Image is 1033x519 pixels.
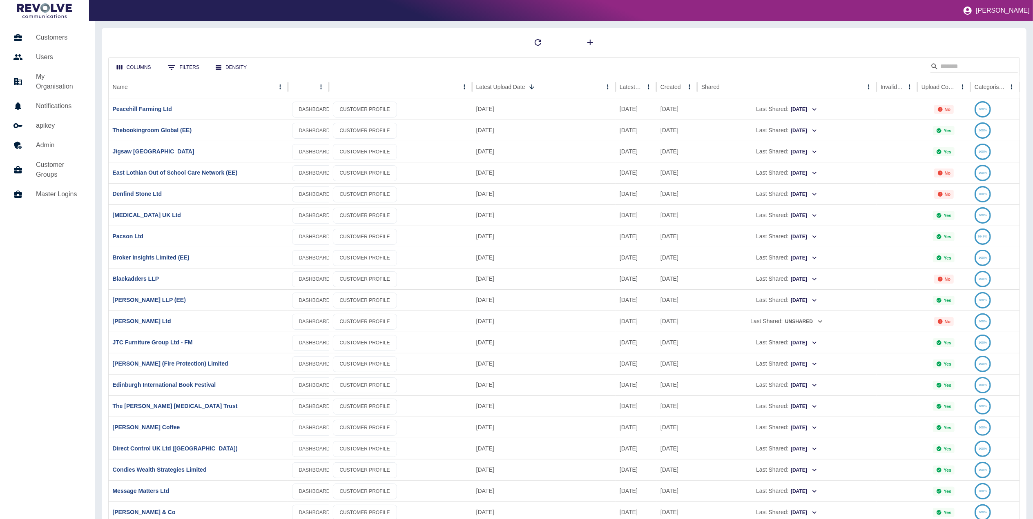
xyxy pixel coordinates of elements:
div: Latest Upload Date [476,84,525,90]
div: 02 Oct 2025 [616,417,656,438]
div: 07 Oct 2025 [472,353,616,374]
text: 100% [979,129,987,132]
div: 04 Jul 2023 [656,226,697,247]
div: 06 Oct 2025 [472,395,616,417]
p: Yes [944,404,951,409]
text: 100% [979,447,987,450]
text: 100% [979,510,987,514]
div: 04 Jul 2023 [656,289,697,311]
div: 08 Oct 2025 [472,120,616,141]
button: [DATE] [790,124,818,137]
div: 06 Oct 2025 [472,480,616,501]
div: 04 Jul 2023 [656,374,697,395]
p: Yes [944,489,951,494]
div: 07 Oct 2025 [472,268,616,289]
h5: Notifications [36,101,82,111]
a: CUSTOMER PROFILE [333,377,397,393]
div: 30 Aug 2025 [616,183,656,204]
a: DASHBOARD [292,484,337,499]
div: Name [113,84,128,90]
p: Yes [944,510,951,515]
button: Show filters [161,59,206,75]
button: Categorised column menu [1006,81,1017,93]
div: 07 Oct 2025 [472,332,616,353]
button: [DATE] [790,273,818,286]
button: Unshared [785,315,823,328]
a: DASHBOARD [292,314,337,330]
div: 04 Jul 2023 [656,183,697,204]
p: Yes [944,213,951,218]
div: Last Shared: [701,205,872,226]
a: Admin [7,135,89,155]
p: Yes [944,298,951,303]
div: 04 Jul 2023 [656,247,697,268]
div: 06 Oct 2025 [472,374,616,395]
div: 07 Oct 2025 [472,204,616,226]
div: Shared [701,84,720,90]
button: column menu [459,81,470,93]
button: [DATE] [790,485,818,498]
button: [DATE] [790,358,818,370]
p: Yes [944,149,951,154]
text: 100% [979,107,987,111]
a: Condies Wealth Strategies Limited [113,466,207,473]
div: Last Shared: [701,438,872,459]
div: Last Shared: [701,290,872,311]
text: 100% [979,277,987,281]
p: Yes [944,425,951,430]
a: [PERSON_NAME] Coffee [113,424,180,430]
div: Not all required reports for this customer were uploaded for the latest usage month. [934,190,954,199]
div: 20 Sep 2025 [616,204,656,226]
button: [DATE] [790,400,818,413]
div: 15 May 2025 [656,311,697,332]
div: Last Shared: [701,162,872,183]
div: 02 Oct 2025 [616,226,656,247]
p: No [945,192,951,197]
a: DASHBOARD [292,377,337,393]
div: 23 Sep 2025 [616,438,656,459]
div: Last Shared: [701,481,872,501]
div: 06 Oct 2025 [472,417,616,438]
div: 22 Sep 2025 [616,289,656,311]
div: Last Shared: [701,141,872,162]
img: Logo [17,3,72,18]
a: DASHBOARD [292,293,337,308]
div: 01 Oct 2025 [616,247,656,268]
text: 100% [979,341,987,344]
div: 08 Oct 2025 [472,98,616,120]
button: Upload Complete column menu [957,81,968,93]
div: 05 Oct 2025 [616,332,656,353]
a: Customers [7,28,89,47]
div: Upload Complete [921,84,956,90]
p: Yes [944,362,951,366]
div: 27 Jul 2025 [616,98,656,120]
button: [DATE] [790,443,818,455]
div: 04 Jul 2023 [656,395,697,417]
div: Not all required reports for this customer were uploaded for the latest usage month. [934,275,954,284]
button: [DATE] [790,209,818,222]
a: [MEDICAL_DATA] UK Ltd [113,212,181,218]
text: 100% [979,404,987,408]
a: Customer Groups [7,155,89,184]
text: 100% [979,298,987,302]
a: CUSTOMER PROFILE [333,102,397,118]
a: DASHBOARD [292,420,337,436]
p: No [945,319,951,324]
div: 06 Oct 2025 [472,438,616,459]
a: My Organisation [7,67,89,96]
a: Users [7,47,89,67]
a: Message Matters Ltd [113,488,169,494]
div: 27 Sep 2025 [616,141,656,162]
a: Blackadders LLP [113,275,159,282]
div: Search [930,60,1018,75]
p: Yes [944,446,951,451]
div: 07 Oct 2025 [472,162,616,183]
button: [DATE] [790,379,818,392]
div: 07 Oct 2025 [472,183,616,204]
a: DASHBOARD [292,102,337,118]
a: The [PERSON_NAME] [MEDICAL_DATA] Trust [113,403,238,409]
button: [DATE] [790,421,818,434]
a: DASHBOARD [292,441,337,457]
button: [DATE] [790,167,818,180]
a: CUSTOMER PROFILE [333,462,397,478]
